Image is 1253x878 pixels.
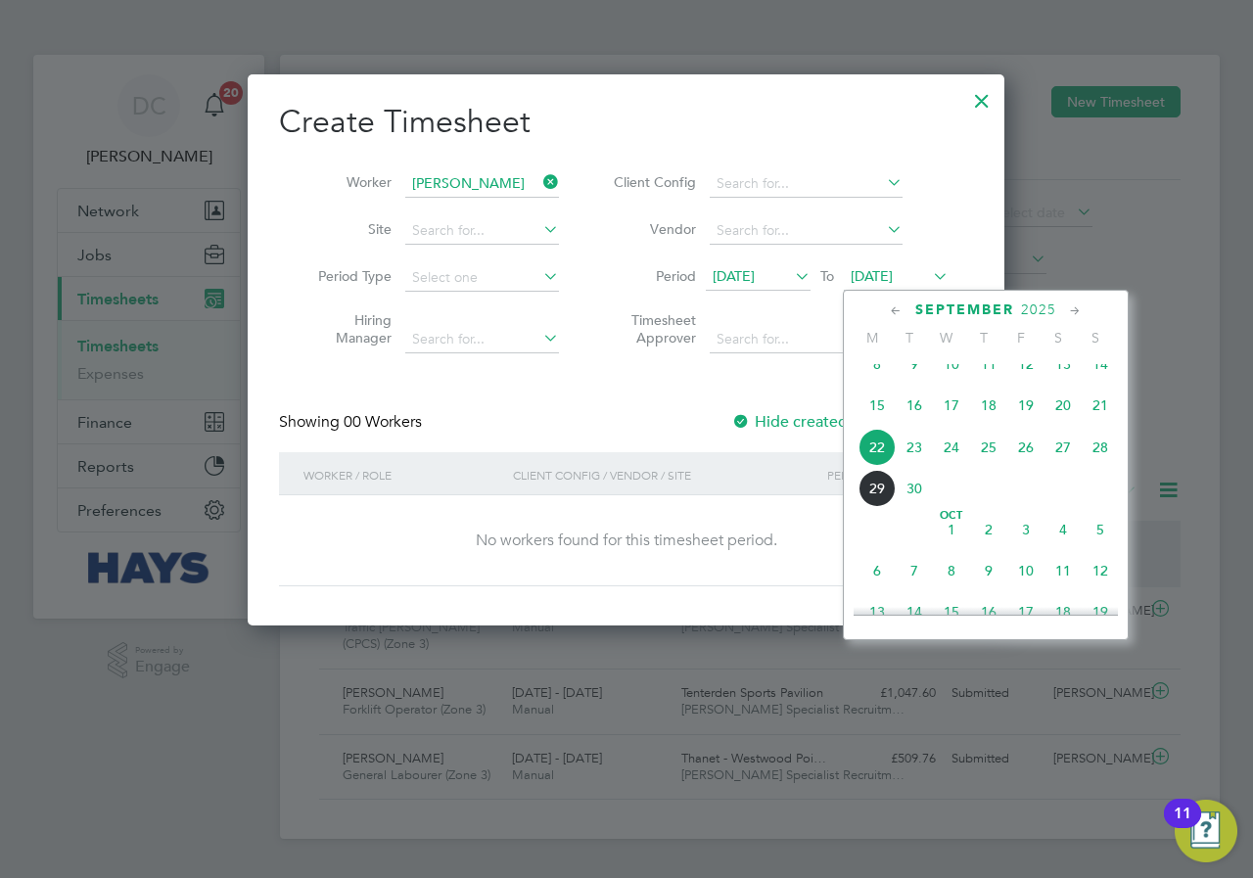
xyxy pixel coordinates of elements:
[1007,511,1044,548] span: 3
[814,263,840,289] span: To
[859,470,896,507] span: 29
[1007,552,1044,589] span: 10
[859,429,896,466] span: 22
[896,429,933,466] span: 23
[713,267,755,285] span: [DATE]
[1175,800,1237,862] button: Open Resource Center, 11 new notifications
[279,412,426,433] div: Showing
[1082,346,1119,383] span: 14
[1007,593,1044,630] span: 17
[896,470,933,507] span: 30
[1082,387,1119,424] span: 21
[933,429,970,466] span: 24
[608,220,696,238] label: Vendor
[405,217,559,245] input: Search for...
[405,170,559,198] input: Search for...
[933,593,970,630] span: 15
[896,346,933,383] span: 9
[891,329,928,347] span: T
[1007,429,1044,466] span: 26
[303,267,392,285] label: Period Type
[965,329,1002,347] span: T
[970,429,1007,466] span: 25
[1044,387,1082,424] span: 20
[303,220,392,238] label: Site
[299,531,953,551] div: No workers found for this timesheet period.
[731,412,930,432] label: Hide created timesheets
[344,412,422,432] span: 00 Workers
[896,552,933,589] span: 7
[1077,329,1114,347] span: S
[1044,593,1082,630] span: 18
[710,326,903,353] input: Search for...
[303,311,392,347] label: Hiring Manager
[1021,301,1056,318] span: 2025
[1040,329,1077,347] span: S
[608,311,696,347] label: Timesheet Approver
[928,329,965,347] span: W
[1044,346,1082,383] span: 13
[933,511,970,521] span: Oct
[508,452,822,497] div: Client Config / Vendor / Site
[303,173,392,191] label: Worker
[933,552,970,589] span: 8
[405,326,559,353] input: Search for...
[710,170,903,198] input: Search for...
[279,102,973,143] h2: Create Timesheet
[1002,329,1040,347] span: F
[608,267,696,285] label: Period
[1082,593,1119,630] span: 19
[933,511,970,548] span: 1
[933,387,970,424] span: 17
[859,346,896,383] span: 8
[896,387,933,424] span: 16
[710,217,903,245] input: Search for...
[859,593,896,630] span: 13
[299,452,508,497] div: Worker / Role
[854,329,891,347] span: M
[851,267,893,285] span: [DATE]
[915,301,1014,318] span: September
[896,593,933,630] span: 14
[970,593,1007,630] span: 16
[859,552,896,589] span: 6
[1044,429,1082,466] span: 27
[608,173,696,191] label: Client Config
[1082,511,1119,548] span: 5
[1082,429,1119,466] span: 28
[1082,552,1119,589] span: 12
[970,552,1007,589] span: 9
[1044,511,1082,548] span: 4
[859,387,896,424] span: 15
[970,511,1007,548] span: 2
[1007,387,1044,424] span: 19
[1174,813,1191,839] div: 11
[1044,552,1082,589] span: 11
[970,387,1007,424] span: 18
[405,264,559,292] input: Select one
[933,346,970,383] span: 10
[1007,346,1044,383] span: 12
[822,452,953,497] div: Period
[970,346,1007,383] span: 11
